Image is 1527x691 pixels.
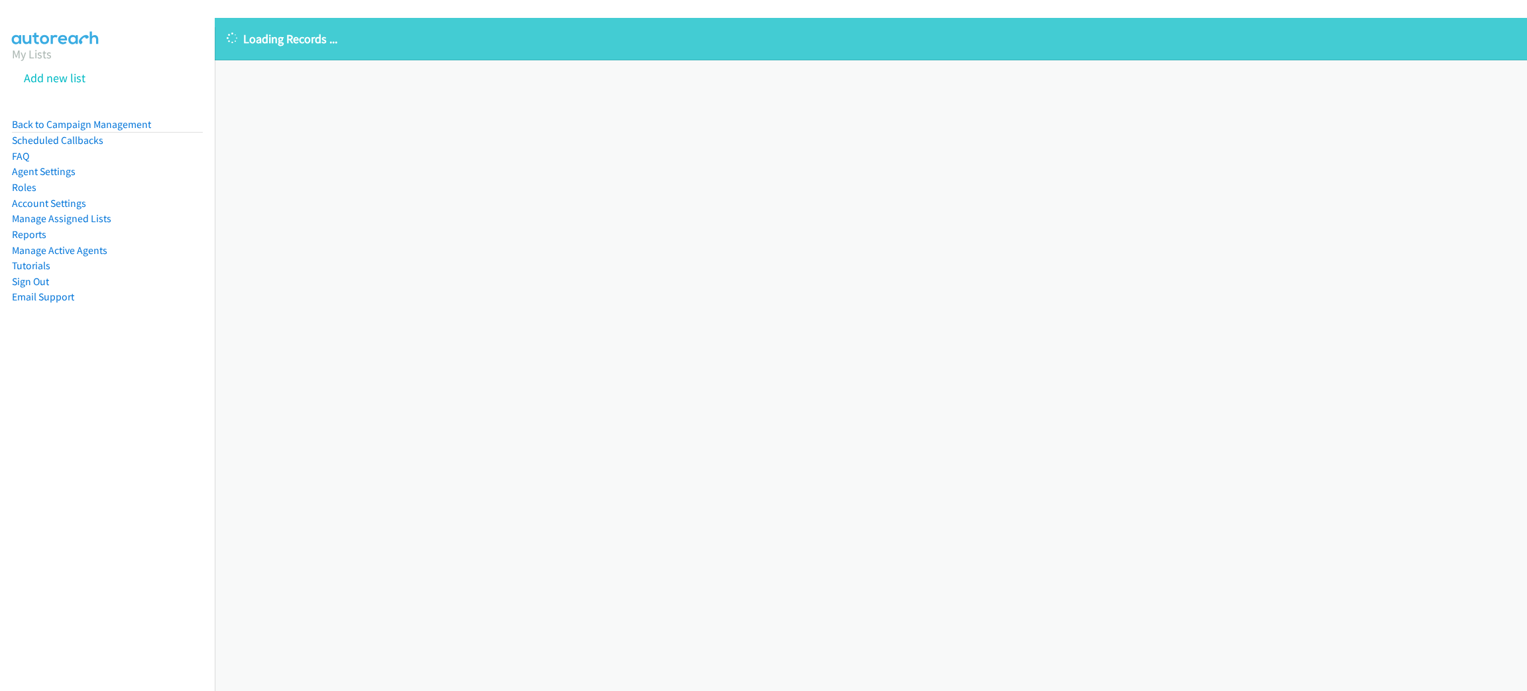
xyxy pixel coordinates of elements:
a: Manage Active Agents [12,244,107,257]
a: Add new list [24,70,85,86]
a: Agent Settings [12,165,76,178]
a: Scheduled Callbacks [12,134,103,147]
a: Roles [12,181,36,194]
p: Loading Records ... [227,30,1515,48]
a: FAQ [12,150,29,162]
a: Email Support [12,290,74,303]
a: Back to Campaign Management [12,118,151,131]
a: Manage Assigned Lists [12,212,111,225]
a: Reports [12,228,46,241]
a: My Lists [12,46,52,62]
a: Account Settings [12,197,86,210]
a: Tutorials [12,259,50,272]
a: Sign Out [12,275,49,288]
